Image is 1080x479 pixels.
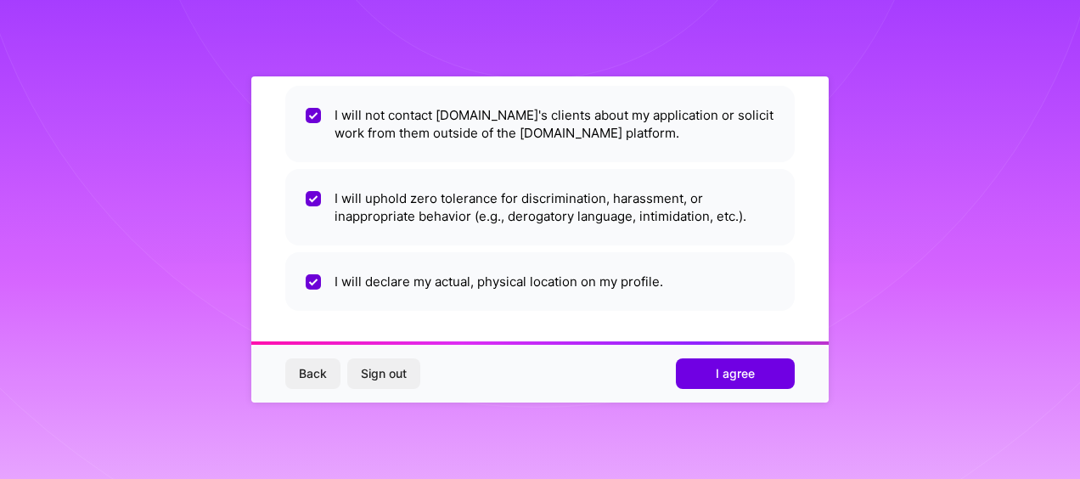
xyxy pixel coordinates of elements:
[285,252,795,311] li: I will declare my actual, physical location on my profile.
[676,358,795,389] button: I agree
[347,358,420,389] button: Sign out
[361,365,407,382] span: Sign out
[285,169,795,245] li: I will uphold zero tolerance for discrimination, harassment, or inappropriate behavior (e.g., der...
[285,358,340,389] button: Back
[716,365,755,382] span: I agree
[285,86,795,162] li: I will not contact [DOMAIN_NAME]'s clients about my application or solicit work from them outside...
[299,365,327,382] span: Back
